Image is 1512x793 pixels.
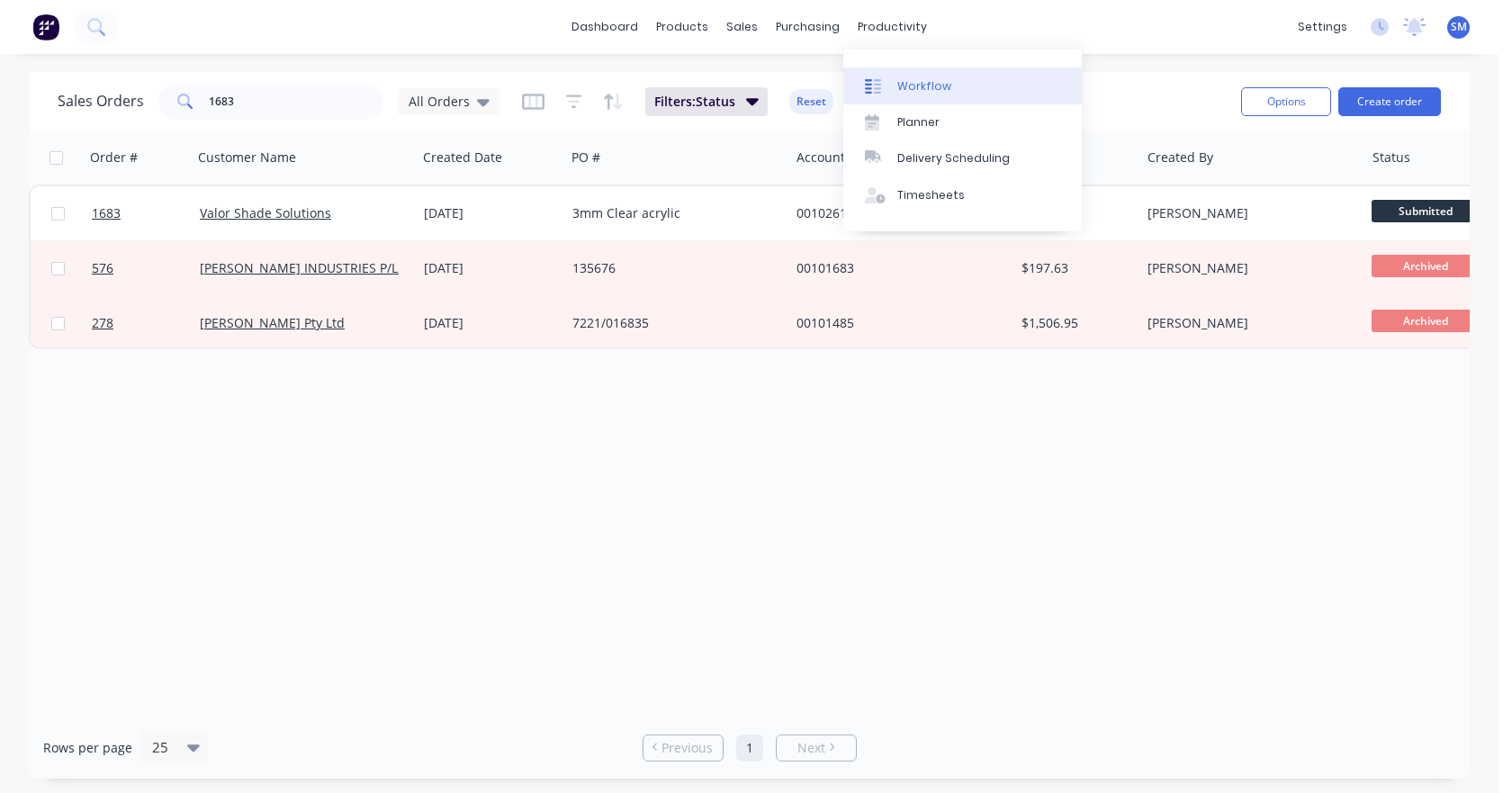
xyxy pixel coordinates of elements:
[92,186,200,240] a: 1683
[572,204,772,222] div: 3mm Clear acrylic
[717,14,767,41] div: sales
[796,259,996,277] div: 00101683
[897,78,951,95] div: Workflow
[409,92,470,111] span: All Orders
[1372,255,1480,277] span: Archived
[654,93,735,111] span: Filters: Status
[796,314,996,332] div: 00101485
[1372,200,1480,222] span: Submitted
[635,734,864,761] ul: Pagination
[90,149,138,167] div: Order #
[797,739,825,757] span: Next
[32,14,59,41] img: Factory
[424,259,558,277] div: [DATE]
[43,739,132,757] span: Rows per page
[92,204,121,222] span: 1683
[789,89,833,114] button: Reset
[562,14,647,41] a: dashboard
[1241,87,1331,116] button: Options
[1289,14,1356,41] div: settings
[767,14,849,41] div: purchasing
[843,177,1082,213] a: Timesheets
[1021,314,1127,332] div: $1,506.95
[92,241,200,295] a: 576
[643,739,723,757] a: Previous page
[897,150,1010,167] div: Delivery Scheduling
[796,149,915,167] div: Accounting Order #
[92,259,113,277] span: 576
[92,296,200,350] a: 278
[843,68,1082,104] a: Workflow
[572,259,772,277] div: 135676
[92,314,113,332] span: 278
[897,187,965,203] div: Timesheets
[1372,149,1410,167] div: Status
[796,204,996,222] div: 00102615
[645,87,768,116] button: Filters:Status
[423,149,502,167] div: Created Date
[1451,19,1467,35] span: SM
[843,140,1082,176] a: Delivery Scheduling
[424,314,558,332] div: [DATE]
[661,739,713,757] span: Previous
[1147,204,1347,222] div: [PERSON_NAME]
[897,114,940,131] div: Planner
[1147,149,1213,167] div: Created By
[424,204,558,222] div: [DATE]
[198,149,296,167] div: Customer Name
[777,739,856,757] a: Next page
[209,84,384,120] input: Search...
[843,104,1082,140] a: Planner
[1147,314,1347,332] div: [PERSON_NAME]
[849,14,936,41] div: productivity
[572,314,772,332] div: 7221/016835
[1338,87,1441,116] button: Create order
[571,149,600,167] div: PO #
[58,93,144,110] h1: Sales Orders
[200,204,331,221] a: Valor Shade Solutions
[200,314,345,331] a: [PERSON_NAME] Pty Ltd
[736,734,763,761] a: Page 1 is your current page
[200,259,581,276] a: [PERSON_NAME] INDUSTRIES P/L - EMAIL INV&DEL NOTE W DEL
[1147,259,1347,277] div: [PERSON_NAME]
[1021,259,1127,277] div: $197.63
[1372,310,1480,332] span: Archived
[647,14,717,41] div: products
